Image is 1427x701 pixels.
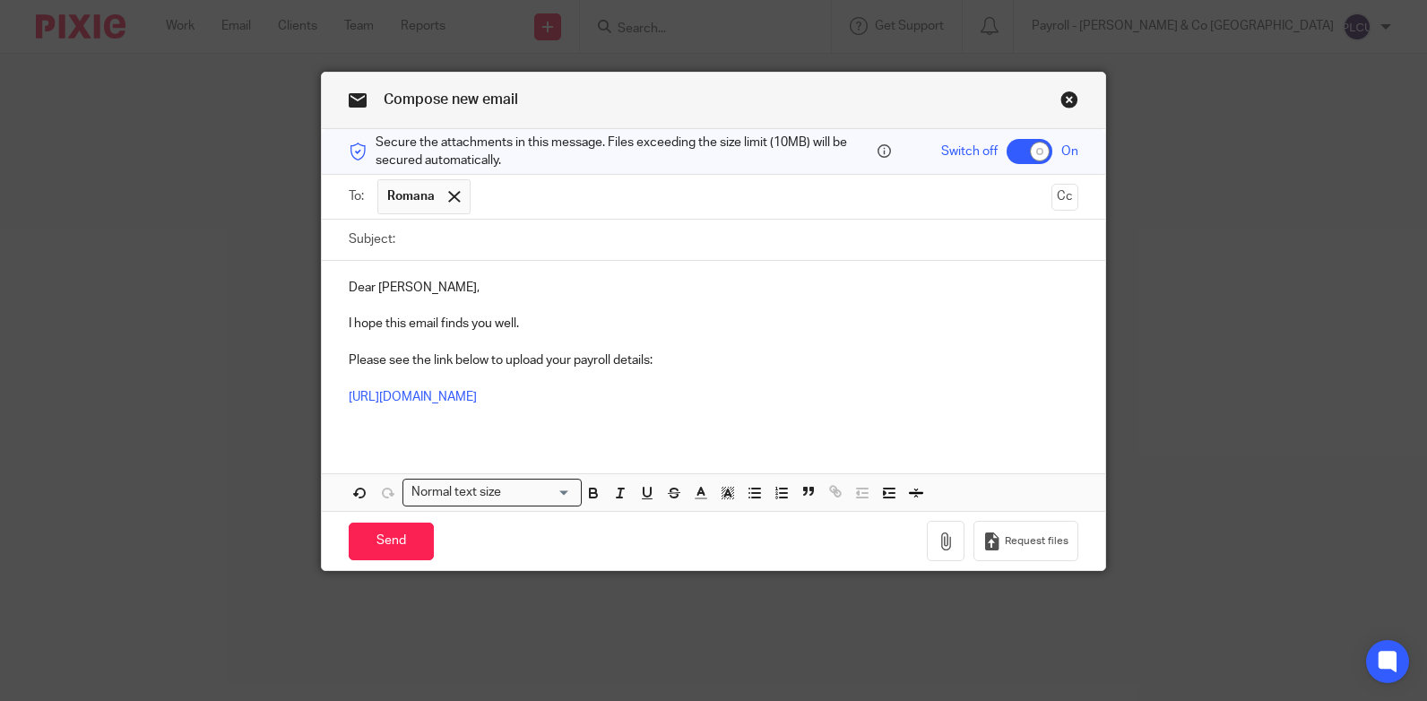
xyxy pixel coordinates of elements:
[506,483,571,502] input: Search for option
[349,523,434,561] input: Send
[1061,143,1078,160] span: On
[349,230,395,248] label: Subject:
[349,391,477,403] a: [URL][DOMAIN_NAME]
[1051,184,1078,211] button: Cc
[387,187,435,205] span: Romana
[973,521,1077,561] button: Request files
[349,315,1078,333] p: I hope this email finds you well.
[376,134,873,170] span: Secure the attachments in this message. Files exceeding the size limit (10MB) will be secured aut...
[1060,91,1078,115] a: Close this dialog window
[349,351,1078,369] p: Please see the link below to upload your payroll details:
[349,279,1078,297] p: Dear [PERSON_NAME],
[402,479,582,506] div: Search for option
[407,483,505,502] span: Normal text size
[349,187,368,205] label: To:
[1005,534,1068,549] span: Request files
[941,143,998,160] span: Switch off
[384,92,518,107] span: Compose new email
